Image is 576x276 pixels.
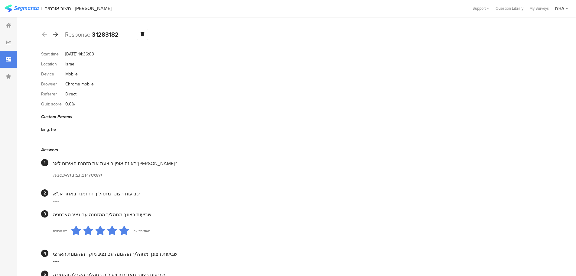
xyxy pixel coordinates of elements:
[41,91,65,97] div: Referrer
[51,126,56,133] div: he
[133,228,150,233] div: מאוד מרוצה
[555,5,564,11] div: IYHA
[53,160,547,167] div: באיזה אופן ביצעת את הזמנת האירוח לאנ"[PERSON_NAME]?
[41,147,547,153] div: Answers
[65,91,76,97] div: Direct
[41,126,51,133] div: lang:
[41,51,65,57] div: Start time
[65,71,78,77] div: Mobile
[65,51,94,57] div: [DATE] 14:36:09
[41,159,48,166] div: 1
[526,5,552,11] a: My Surveys
[41,71,65,77] div: Device
[65,30,90,39] span: Response
[53,228,67,233] div: לא מרוצה
[41,114,547,120] div: Custom Params
[41,210,48,218] div: 3
[65,101,75,107] div: 0.0%
[53,171,547,178] div: הזמנה עם נציג האכסניה
[41,61,65,67] div: Location
[41,250,48,257] div: 4
[53,197,547,204] div: ----
[41,101,65,107] div: Quiz score
[473,4,490,13] div: Support
[41,81,65,87] div: Browser
[41,5,42,12] div: |
[44,5,112,11] div: משוב אורחים - [PERSON_NAME]
[493,5,526,11] a: Question Library
[92,30,119,39] b: 31283182
[53,190,547,197] div: שביעות רצונך מתהליך ההזמנה באתר אנ"א
[65,81,94,87] div: Chrome mobile
[53,211,547,218] div: שביעות רצונך מתהליך ההזמנה עם נציג האכסניה
[41,189,48,197] div: 2
[65,61,75,67] div: Israel
[53,258,547,264] div: ----
[5,5,39,12] img: segmanta logo
[53,251,547,258] div: שביעות רצונך מתהליך ההזמנה עם נציג מוקד ההזמנות הארצי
